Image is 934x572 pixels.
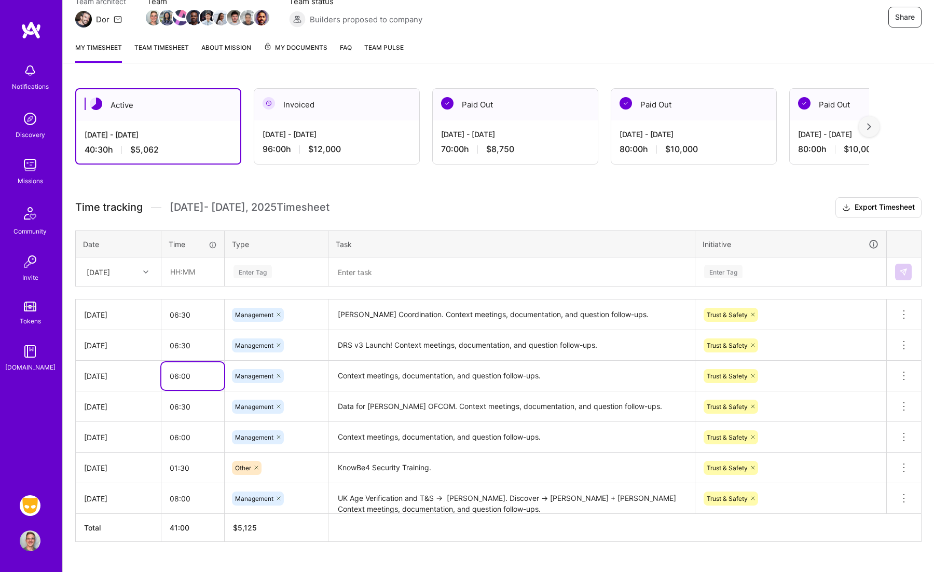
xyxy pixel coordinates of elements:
[665,144,698,155] span: $10,000
[130,144,159,155] span: $5,062
[201,42,251,63] a: About Mission
[707,464,748,472] span: Trust & Safety
[329,331,694,360] textarea: DRS v3 Launch! Context meetings, documentation, and question follow-ups.
[20,251,40,272] img: Invite
[225,230,328,257] th: Type
[162,258,224,285] input: HH:MM
[187,9,201,26] a: Team Member Avatar
[21,21,42,39] img: logo
[161,454,224,482] input: HH:MM
[620,144,768,155] div: 80:00 h
[364,44,404,51] span: Team Pulse
[329,423,694,452] textarea: Context meetings, documentation, and question follow-ups.
[486,144,514,155] span: $8,750
[75,11,92,28] img: Team Architect
[84,309,153,320] div: [DATE]
[235,464,251,472] span: Other
[867,123,871,130] img: right
[235,403,273,411] span: Management
[143,269,148,275] i: icon Chevron
[310,14,422,25] span: Builders proposed to company
[186,10,202,25] img: Team Member Avatar
[170,201,329,214] span: [DATE] - [DATE] , 2025 Timesheet
[84,432,153,443] div: [DATE]
[241,9,255,26] a: Team Member Avatar
[235,433,273,441] span: Management
[90,98,102,110] img: Active
[620,97,632,110] img: Paid Out
[96,14,109,25] div: Dor
[160,9,174,26] a: Team Member Avatar
[263,97,275,110] img: Invoiced
[235,342,273,349] span: Management
[17,495,43,516] a: Grindr: Product & Marketing
[173,10,188,25] img: Team Member Avatar
[20,155,40,175] img: teamwork
[134,42,189,63] a: Team timesheet
[13,226,47,237] div: Community
[263,144,411,155] div: 96:00 h
[5,362,56,373] div: [DOMAIN_NAME]
[159,10,175,25] img: Team Member Avatar
[213,10,229,25] img: Team Member Avatar
[254,89,419,120] div: Invoiced
[308,144,341,155] span: $12,000
[75,42,122,63] a: My timesheet
[16,129,45,140] div: Discovery
[240,10,256,25] img: Team Member Avatar
[264,42,327,53] span: My Documents
[161,332,224,359] input: HH:MM
[842,202,850,213] i: icon Download
[84,401,153,412] div: [DATE]
[707,433,748,441] span: Trust & Safety
[255,9,268,26] a: Team Member Avatar
[329,362,694,390] textarea: Context meetings, documentation, and question follow-ups.
[20,341,40,362] img: guide book
[17,530,43,551] a: User Avatar
[835,197,922,218] button: Export Timesheet
[707,342,748,349] span: Trust & Safety
[161,514,225,542] th: 41:00
[227,10,242,25] img: Team Member Avatar
[707,495,748,502] span: Trust & Safety
[214,9,228,26] a: Team Member Avatar
[20,495,40,516] img: Grindr: Product & Marketing
[76,230,161,257] th: Date
[85,144,232,155] div: 40:30 h
[22,272,38,283] div: Invite
[441,144,589,155] div: 70:00 h
[328,230,695,257] th: Task
[433,89,598,120] div: Paid Out
[254,10,269,25] img: Team Member Avatar
[146,10,161,25] img: Team Member Avatar
[441,129,589,140] div: [DATE] - [DATE]
[20,316,41,326] div: Tokens
[899,268,908,276] img: Submit
[620,129,768,140] div: [DATE] - [DATE]
[235,372,273,380] span: Management
[707,403,748,411] span: Trust & Safety
[235,495,273,502] span: Management
[20,530,40,551] img: User Avatar
[798,97,811,110] img: Paid Out
[611,89,776,120] div: Paid Out
[12,81,49,92] div: Notifications
[289,11,306,28] img: Builders proposed to company
[76,89,240,121] div: Active
[263,129,411,140] div: [DATE] - [DATE]
[264,42,327,63] a: My Documents
[174,9,187,26] a: Team Member Avatar
[18,201,43,226] img: Community
[233,264,272,280] div: Enter Tag
[329,484,694,513] textarea: UK Age Verification and T&S → [PERSON_NAME]. Discover → [PERSON_NAME] + [PERSON_NAME] Context mee...
[161,301,224,329] input: HH:MM
[233,523,257,532] span: $ 5,125
[329,454,694,482] textarea: KnowBe4 Security Training.
[85,129,232,140] div: [DATE] - [DATE]
[441,97,454,110] img: Paid Out
[704,264,743,280] div: Enter Tag
[161,485,224,512] input: HH:MM
[364,42,404,63] a: Team Pulse
[161,393,224,420] input: HH:MM
[18,175,43,186] div: Missions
